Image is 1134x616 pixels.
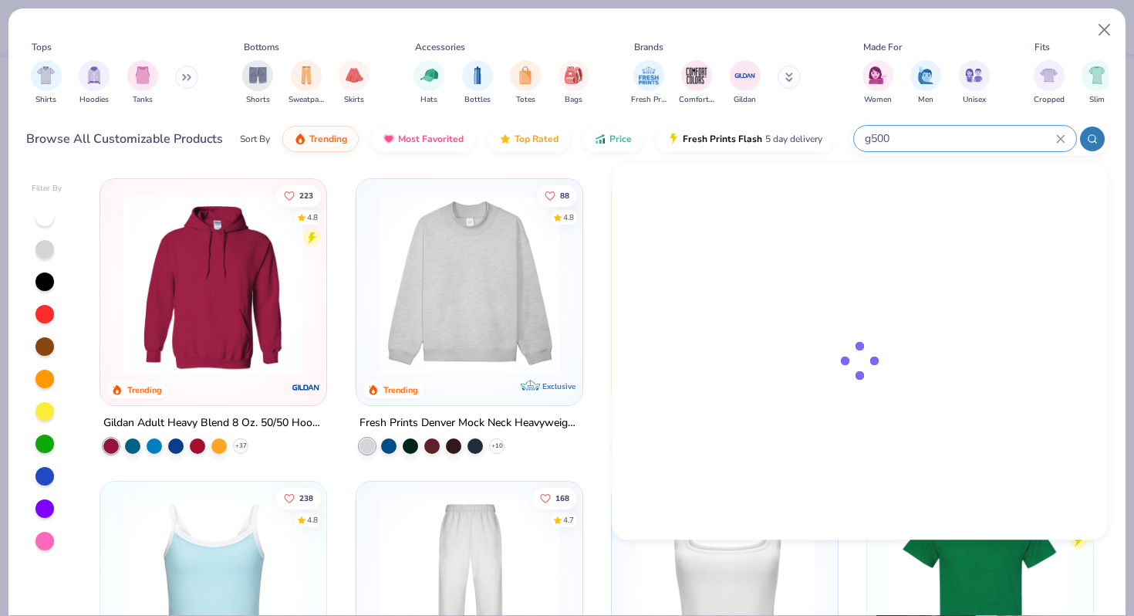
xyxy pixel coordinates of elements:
span: Skirts [344,94,364,106]
img: Women Image [869,66,886,84]
button: filter button [559,60,589,106]
div: filter for Bottles [462,60,493,106]
button: filter button [31,60,62,106]
span: Sweatpants [289,94,324,106]
div: filter for Shorts [242,60,273,106]
span: Price [609,133,632,145]
img: a90f7c54-8796-4cb2-9d6e-4e9644cfe0fe [567,195,762,374]
button: filter button [289,60,324,106]
div: filter for Shirts [31,60,62,106]
img: Slim Image [1088,66,1105,84]
button: filter button [79,60,110,106]
span: Fresh Prints [631,94,667,106]
div: filter for Hoodies [79,60,110,106]
span: Trending [309,133,347,145]
div: Gildan Adult Heavy Blend 8 Oz. 50/50 Hooded Sweatshirt [103,414,323,433]
img: Sweatpants Image [298,66,315,84]
span: 5 day delivery [765,130,822,148]
button: filter button [462,60,493,106]
img: Bottles Image [469,66,486,84]
div: 4.7 [562,515,573,526]
button: filter button [1034,60,1065,106]
div: Brands [634,40,663,54]
button: Most Favorited [371,126,475,152]
div: Browse All Customizable Products [26,130,223,148]
img: Shirts Image [37,66,55,84]
img: trending.gif [294,133,306,145]
div: filter for Fresh Prints [631,60,667,106]
div: 4.8 [307,515,318,526]
div: filter for Slim [1082,60,1112,106]
div: Accessories [415,40,465,54]
span: Unisex [963,94,986,106]
img: Shorts Image [249,66,267,84]
button: filter button [862,60,893,106]
img: Gildan Image [734,64,757,87]
div: Tops [32,40,52,54]
span: Slim [1089,94,1105,106]
button: filter button [631,60,667,106]
img: Unisex Image [965,66,983,84]
span: Fresh Prints Flash [683,133,762,145]
button: filter button [679,60,714,106]
input: Try "T-Shirt" [863,130,1056,147]
div: filter for Tanks [127,60,158,106]
button: Close [1090,15,1119,45]
span: Bottles [464,94,491,106]
img: Hats Image [420,66,438,84]
img: Cropped Image [1040,66,1058,84]
button: Like [536,184,576,206]
span: Totes [516,94,535,106]
button: filter button [910,60,941,106]
span: Shorts [246,94,270,106]
button: filter button [959,60,990,106]
div: filter for Comfort Colors [679,60,714,106]
img: Men Image [917,66,934,84]
button: filter button [339,60,370,106]
img: f5d85501-0dbb-4ee4-b115-c08fa3845d83 [372,195,567,374]
img: Fresh Prints Image [637,64,660,87]
button: Like [276,488,321,509]
div: 4.8 [307,212,318,223]
span: Cropped [1034,94,1065,106]
span: Exclusive [542,381,575,391]
img: Hoodies Image [86,66,103,84]
span: Comfort Colors [679,94,714,106]
img: Totes Image [517,66,534,84]
img: Tanks Image [134,66,151,84]
div: Bottoms [244,40,279,54]
div: filter for Cropped [1034,60,1065,106]
button: Like [532,488,576,509]
div: filter for Unisex [959,60,990,106]
button: Like [276,184,321,206]
span: + 10 [491,442,502,451]
div: filter for Skirts [339,60,370,106]
span: Shirts [35,94,56,106]
span: Most Favorited [398,133,464,145]
button: filter button [730,60,761,106]
button: Top Rated [488,126,570,152]
button: Fresh Prints Flash5 day delivery [656,126,834,152]
span: Men [918,94,933,106]
span: Hoodies [79,94,109,106]
span: 238 [299,495,313,503]
div: Fits [1034,40,1050,54]
div: filter for Sweatpants [289,60,324,106]
img: Skirts Image [346,66,363,84]
img: Bags Image [565,66,582,84]
span: Women [864,94,892,106]
span: 168 [555,495,569,503]
img: TopRated.gif [499,133,511,145]
span: + 37 [235,442,247,451]
button: Trending [282,126,359,152]
button: filter button [1082,60,1112,106]
span: Top Rated [515,133,559,145]
span: Gildan [734,94,756,106]
button: filter button [413,60,444,106]
div: Made For [863,40,902,54]
div: filter for Hats [413,60,444,106]
button: filter button [242,60,273,106]
button: filter button [510,60,541,106]
span: Hats [420,94,437,106]
div: Filter By [32,183,62,195]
